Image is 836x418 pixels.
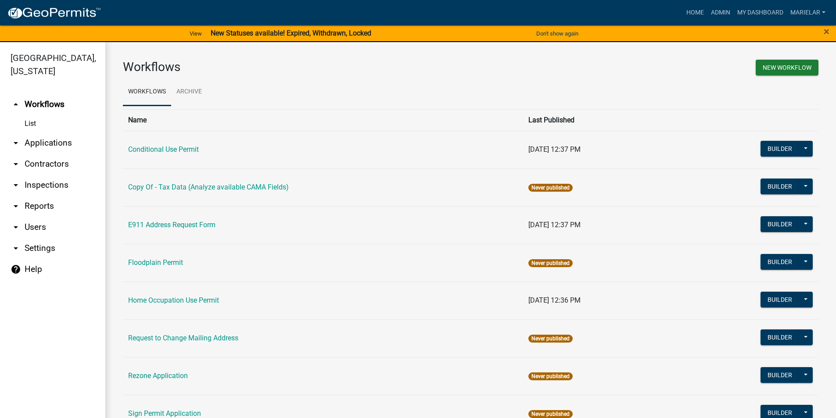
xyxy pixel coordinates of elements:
[186,26,205,41] a: View
[11,264,21,275] i: help
[528,335,573,343] span: Never published
[11,138,21,148] i: arrow_drop_down
[756,60,818,75] button: New Workflow
[528,372,573,380] span: Never published
[128,372,188,380] a: Rezone Application
[824,26,829,37] button: Close
[707,4,734,21] a: Admin
[171,78,207,106] a: Archive
[528,184,573,192] span: Never published
[128,258,183,267] a: Floodplain Permit
[128,183,289,191] a: Copy Of - Tax Data (Analyze available CAMA Fields)
[523,109,670,131] th: Last Published
[11,243,21,254] i: arrow_drop_down
[128,296,219,304] a: Home Occupation Use Permit
[128,334,238,342] a: Request to Change Mailing Address
[824,25,829,38] span: ×
[211,29,371,37] strong: New Statuses available! Expired, Withdrawn, Locked
[11,201,21,211] i: arrow_drop_down
[761,141,799,157] button: Builder
[11,159,21,169] i: arrow_drop_down
[123,60,464,75] h3: Workflows
[761,254,799,270] button: Builder
[128,221,215,229] a: E911 Address Request Form
[528,221,581,229] span: [DATE] 12:37 PM
[528,259,573,267] span: Never published
[761,367,799,383] button: Builder
[11,99,21,110] i: arrow_drop_up
[734,4,787,21] a: My Dashboard
[123,78,171,106] a: Workflows
[761,329,799,345] button: Builder
[528,410,573,418] span: Never published
[11,180,21,190] i: arrow_drop_down
[533,26,582,41] button: Don't show again
[128,409,201,418] a: Sign Permit Application
[761,216,799,232] button: Builder
[761,179,799,194] button: Builder
[123,109,523,131] th: Name
[787,4,829,21] a: marielar
[528,296,581,304] span: [DATE] 12:36 PM
[11,222,21,232] i: arrow_drop_down
[761,292,799,307] button: Builder
[683,4,707,21] a: Home
[528,145,581,154] span: [DATE] 12:37 PM
[128,145,199,154] a: Conditional Use Permit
